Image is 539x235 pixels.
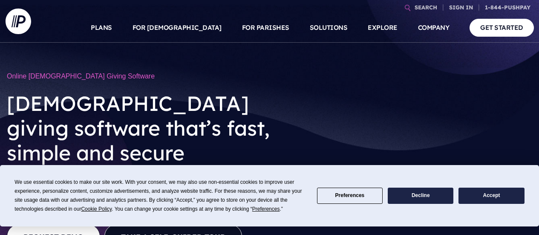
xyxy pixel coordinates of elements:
[310,13,348,43] a: SOLUTIONS
[470,19,534,36] a: GET STARTED
[14,178,306,214] div: We use essential cookies to make our site work. With your consent, we may also use non-essential ...
[242,13,289,43] a: FOR PARISHES
[458,188,524,204] button: Accept
[81,206,112,212] span: Cookie Policy
[418,13,450,43] a: COMPANY
[7,68,308,84] h1: Online [DEMOGRAPHIC_DATA] Giving Software
[91,13,112,43] a: PLANS
[252,206,280,212] span: Preferences
[317,188,383,204] button: Preferences
[7,84,308,172] h2: [DEMOGRAPHIC_DATA] giving software that’s fast, simple and secure
[388,188,453,204] button: Decline
[133,13,222,43] a: FOR [DEMOGRAPHIC_DATA]
[368,13,398,43] a: EXPLORE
